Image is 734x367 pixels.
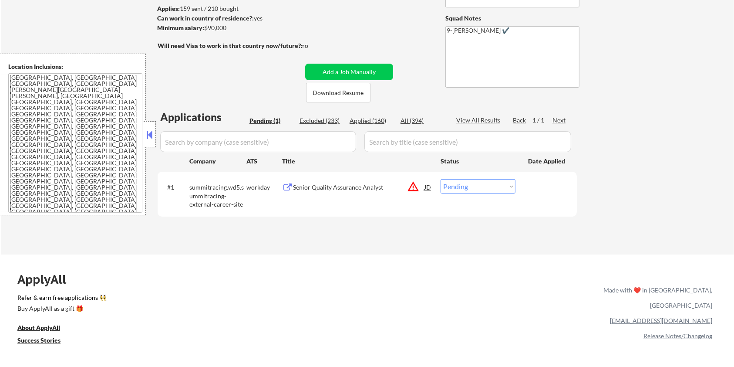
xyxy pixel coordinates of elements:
[407,180,419,193] button: warning_amber
[167,183,182,192] div: #1
[643,332,712,340] a: Release Notes/Changelog
[157,4,302,13] div: 159 sent / 210 bought
[17,336,61,344] u: Success Stories
[600,282,712,313] div: Made with ❤️ in [GEOGRAPHIC_DATA], [GEOGRAPHIC_DATA]
[157,5,180,12] strong: Applies:
[610,317,712,324] a: [EMAIL_ADDRESS][DOMAIN_NAME]
[305,64,393,80] button: Add a Job Manually
[246,157,282,166] div: ATS
[157,24,302,32] div: $90,000
[157,14,254,22] strong: Can work in country of residence?:
[157,24,204,31] strong: Minimum salary:
[17,272,76,287] div: ApplyAll
[513,116,527,125] div: Back
[17,295,421,304] a: Refer & earn free applications 👯‍♀️
[246,183,282,192] div: workday
[532,116,552,125] div: 1 / 1
[445,14,579,23] div: Squad Notes
[17,306,104,312] div: Buy ApplyAll as a gift 🎁
[424,179,432,195] div: JD
[158,42,303,49] strong: Will need Visa to work in that country now/future?:
[17,304,104,315] a: Buy ApplyAll as a gift 🎁
[282,157,432,166] div: Title
[350,116,393,125] div: Applied (160)
[301,41,326,50] div: no
[364,131,571,152] input: Search by title (case sensitive)
[552,116,566,125] div: Next
[293,183,424,192] div: Senior Quality Assurance Analyst
[249,116,293,125] div: Pending (1)
[401,116,444,125] div: All (394)
[300,116,343,125] div: Excluded (233)
[17,323,72,334] a: About ApplyAll
[157,14,300,23] div: yes
[189,183,246,209] div: summitracing.wd5.summitracing-external-career-site
[160,131,356,152] input: Search by company (case sensitive)
[17,324,60,331] u: About ApplyAll
[17,336,72,347] a: Success Stories
[456,116,503,125] div: View All Results
[189,157,246,166] div: Company
[528,157,566,166] div: Date Applied
[160,112,246,122] div: Applications
[8,62,142,71] div: Location Inclusions:
[306,83,370,102] button: Download Resume
[441,153,515,169] div: Status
